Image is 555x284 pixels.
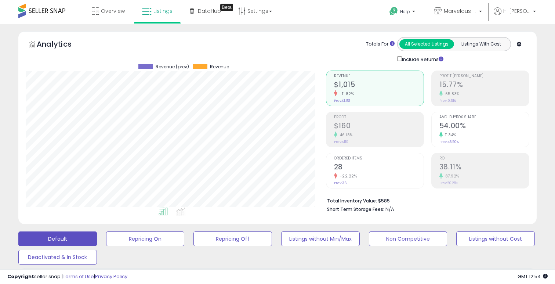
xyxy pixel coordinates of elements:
small: 65.83% [443,91,460,97]
button: All Selected Listings [399,39,454,49]
div: Include Returns [392,55,452,63]
small: -22.22% [337,173,357,179]
span: Revenue (prev) [156,64,189,69]
span: Revenue [210,64,229,69]
span: N/A [385,206,394,213]
button: Repricing Off [193,231,272,246]
span: Profit [PERSON_NAME] [439,74,529,78]
span: Revenue [334,74,424,78]
a: Privacy Policy [95,273,127,280]
span: DataHub [198,7,221,15]
button: Listings without Min/Max [281,231,360,246]
small: Prev: 9.51% [439,98,456,103]
i: Get Help [389,7,398,16]
h2: 54.00% [439,122,529,132]
h2: 38.11% [439,163,529,173]
strong: Copyright [7,273,34,280]
small: 11.34% [443,132,456,138]
span: 2025-09-14 12:54 GMT [518,273,548,280]
span: Profit [334,115,424,119]
small: Prev: $110 [334,140,348,144]
span: Overview [101,7,125,15]
a: Help [384,1,422,24]
small: 87.92% [443,173,459,179]
h2: 15.77% [439,80,529,90]
div: seller snap | | [7,273,127,280]
small: -11.82% [337,91,354,97]
button: Deactivated & In Stock [18,250,97,265]
span: Hi [PERSON_NAME] [503,7,531,15]
b: Short Term Storage Fees: [327,206,384,212]
small: Prev: 36 [334,181,347,185]
span: Avg. Buybox Share [439,115,529,119]
h2: 28 [334,163,424,173]
small: Prev: 48.50% [439,140,459,144]
button: Listings without Cost [456,231,535,246]
small: Prev: $1,151 [334,98,350,103]
div: Totals For [366,41,395,48]
small: 46.18% [337,132,353,138]
a: Hi [PERSON_NAME] [494,7,536,24]
button: Repricing On [106,231,185,246]
h5: Analytics [37,39,86,51]
span: ROI [439,157,529,161]
small: Prev: 20.28% [439,181,458,185]
span: Help [400,8,410,15]
h2: $1,015 [334,80,424,90]
button: Default [18,231,97,246]
li: $585 [327,196,524,205]
b: Total Inventory Value: [327,198,377,204]
button: Listings With Cost [454,39,508,49]
button: Non Competitive [369,231,447,246]
div: Tooltip anchor [220,4,233,11]
a: Terms of Use [63,273,94,280]
h2: $160 [334,122,424,132]
span: Listings [153,7,173,15]
span: Ordered Items [334,157,424,161]
span: Marvelous Enterprises [444,7,477,15]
